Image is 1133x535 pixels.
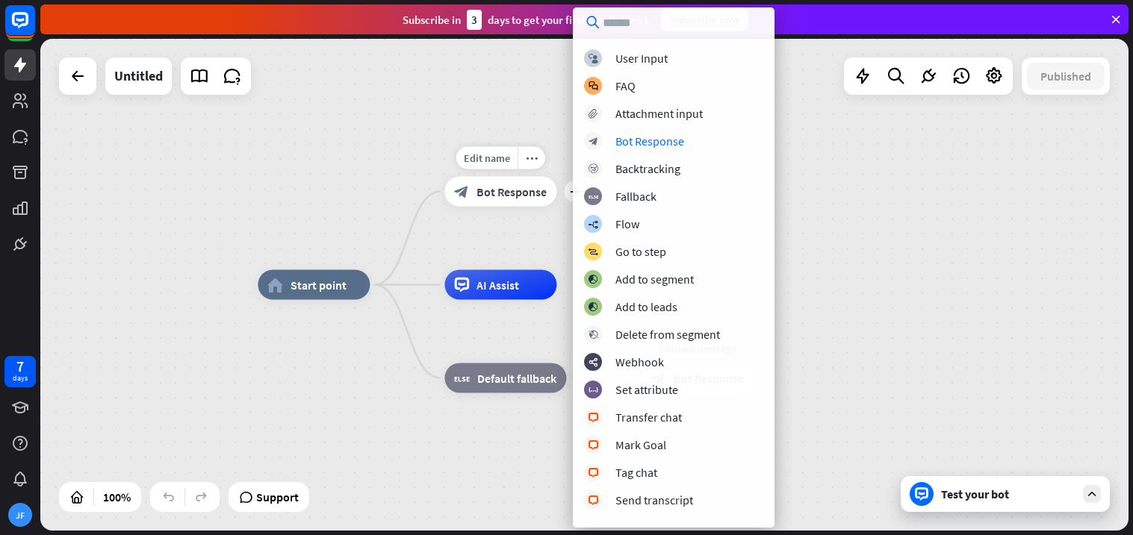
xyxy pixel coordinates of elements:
div: Subscribe in days to get your first month for $1 [403,10,649,30]
i: block_attachment [589,109,598,119]
i: block_user_input [589,54,598,63]
span: AI Assist [477,278,519,292]
i: block_goto [588,247,598,257]
i: block_livechat [588,468,599,478]
div: JF [8,503,32,527]
div: Test your bot [941,486,1075,501]
div: Go to step [615,244,666,259]
span: Support [256,485,299,509]
div: Delete from segment [615,327,720,342]
div: Tag chat [615,465,657,480]
div: Webhook [615,354,664,369]
button: Published [1027,63,1105,90]
i: builder_tree [588,219,598,229]
div: Add to segment [615,272,694,287]
div: User Input [615,51,668,66]
div: Send transcript [615,492,693,507]
i: webhooks [589,357,598,367]
i: block_delete_from_segment [589,330,598,340]
span: Edit name [464,151,510,165]
span: Start point [291,278,347,292]
div: Fallback [615,189,656,204]
span: Default fallback [477,371,556,386]
div: 3 [467,10,482,30]
i: block_bot_response [589,137,598,146]
div: FAQ [615,78,636,93]
i: block_backtracking [589,164,598,174]
div: Backtracking [615,161,680,176]
i: plus [570,187,581,197]
i: home_2 [267,278,283,292]
i: block_set_attribute [589,385,598,395]
i: more_horiz [526,152,538,163]
a: 7 days [4,356,36,387]
div: Attachment input [615,106,703,121]
i: block_faq [589,81,598,91]
div: Untitled [114,57,163,95]
i: block_fallback [589,192,598,201]
i: block_add_to_segment [588,302,598,312]
div: Add to leads [615,299,677,314]
i: block_bot_response [454,184,469,199]
div: Mark Goal [615,437,666,452]
i: block_add_to_segment [588,275,598,284]
div: 100% [99,485,135,509]
div: Set attribute [615,382,678,397]
div: Flow [615,216,639,231]
div: days [13,373,28,384]
div: Transfer chat [615,410,682,425]
div: Bot Response [615,134,684,148]
i: block_livechat [588,495,599,505]
i: block_livechat [588,413,599,422]
span: Bot Response [477,184,547,199]
i: block_livechat [588,440,599,450]
div: 7 [16,360,24,373]
i: block_fallback [454,371,470,386]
